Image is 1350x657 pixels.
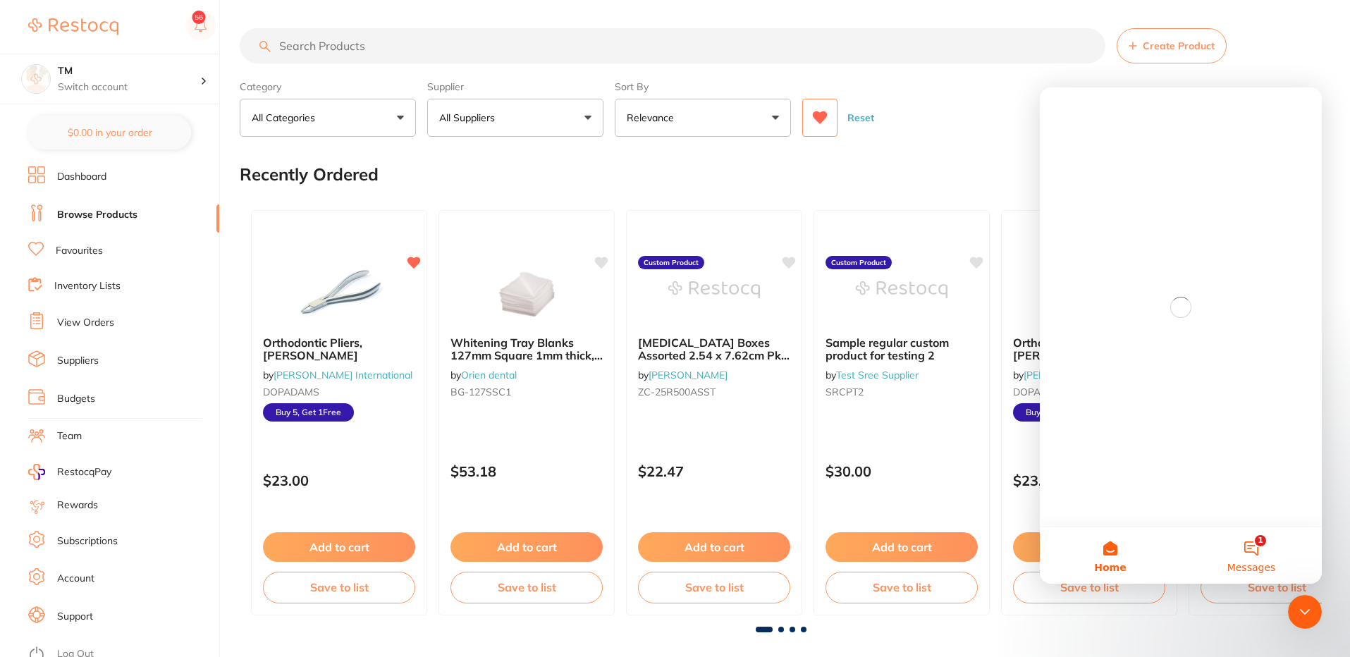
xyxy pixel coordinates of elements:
button: All Categories [240,99,416,137]
button: Create Product [1117,28,1227,63]
small: BG-127SSC1 [450,386,603,398]
p: $23.00 [263,472,415,489]
a: Browse Products [57,208,137,222]
a: Restocq Logo [28,11,118,43]
label: Custom Product [638,256,704,270]
span: by [826,369,919,381]
span: Create Product [1143,40,1215,51]
img: RestocqPay [28,464,45,480]
button: Add to cart [263,532,415,562]
a: Favourites [56,244,103,258]
button: Save to list [263,572,415,603]
button: All Suppliers [427,99,603,137]
iframe: Intercom live chat [1040,87,1322,584]
a: Orien dental [461,369,517,381]
p: Relevance [627,111,680,125]
img: Sample regular custom product for testing 2 [856,254,947,325]
a: View Orders [57,316,114,330]
p: Switch account [58,80,200,94]
button: $0.00 in your order [28,116,191,149]
label: Custom Product [826,256,892,270]
span: RestocqPay [57,465,111,479]
h2: Recently Ordered [240,165,379,185]
span: by [1013,369,1162,381]
span: by [263,369,412,381]
small: DOPADAMS [263,386,415,398]
button: Add to cart [1013,532,1165,562]
b: Orthodontic Pliers, Adams [263,336,415,362]
label: Sort By [615,80,791,93]
a: Rewards [57,498,98,512]
button: Save to list [638,572,790,603]
label: Category [240,80,416,93]
img: TM [22,65,50,93]
a: [PERSON_NAME] [649,369,728,381]
h4: TM [58,64,200,78]
b: Retainer Boxes Assorted 2.54 x 7.62cm Pk of 12 [638,336,790,362]
img: Retainer Boxes Assorted 2.54 x 7.62cm Pk of 12 [668,254,760,325]
span: Buy 5, Get 1 Free [1013,403,1104,422]
b: Orthodontic Pliers, Adams [1013,336,1165,362]
img: Orthodontic Pliers, Adams [293,254,385,325]
button: Add to cart [450,532,603,562]
a: Budgets [57,392,95,406]
p: All Suppliers [439,111,501,125]
a: [PERSON_NAME] International [274,369,412,381]
button: Reset [843,99,878,137]
a: Dashboard [57,170,106,184]
iframe: Intercom live chat [1288,595,1322,629]
button: Save to list [450,572,603,603]
a: Inventory Lists [54,279,121,293]
label: Supplier [427,80,603,93]
p: $30.00 [826,463,978,479]
a: Support [57,610,93,624]
small: SRCPT2 [826,386,978,398]
input: Search Products [240,28,1105,63]
b: Whitening Tray Blanks 127mm Square 1mm thick, Pack of 10 [450,336,603,362]
a: Subscriptions [57,534,118,548]
span: by [450,369,517,381]
p: All Categories [252,111,321,125]
span: by [638,369,728,381]
img: Whitening Tray Blanks 127mm Square 1mm thick, Pack of 10 [481,254,572,325]
button: Add to cart [638,532,790,562]
button: Relevance [615,99,791,137]
a: Suppliers [57,354,99,368]
span: Buy 5, Get 1 Free [263,403,354,422]
button: Save to list [826,572,978,603]
button: Add to cart [826,532,978,562]
a: [PERSON_NAME] International [1024,369,1162,381]
a: Team [57,429,82,443]
small: ZC-25R500ASST [638,386,790,398]
a: RestocqPay [28,464,111,480]
b: Sample regular custom product for testing 2 [826,336,978,362]
a: Test Sree Supplier [836,369,919,381]
small: DOPADAMS [1013,386,1165,398]
a: Account [57,572,94,586]
button: Save to list [1013,572,1165,603]
p: $23.00 [1013,472,1165,489]
p: $22.47 [638,463,790,479]
img: Restocq Logo [28,18,118,35]
p: $53.18 [450,463,603,479]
